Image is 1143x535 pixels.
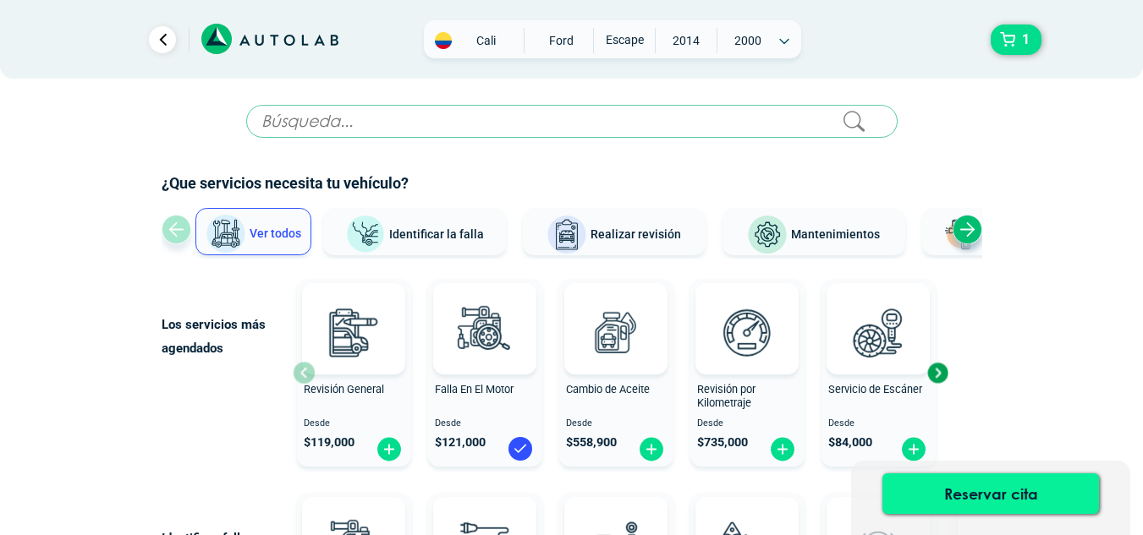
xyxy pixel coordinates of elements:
[822,279,936,467] button: Servicio de Escáner Desde $84,000
[828,435,872,450] span: $ 84,000
[828,383,922,396] span: Servicio de Escáner
[304,435,354,450] span: $ 119,000
[345,215,386,254] img: Identificar la falla
[559,279,673,467] button: Cambio de Aceite Desde $558,900
[769,436,796,462] img: fi_plus-circle2.svg
[435,32,452,49] img: Flag of COLOMBIA
[304,418,404,429] span: Desde
[566,435,617,450] span: $ 558,900
[195,208,311,255] button: Ver todos
[991,25,1041,55] button: 1
[591,227,681,241] span: Realizar revisión
[697,418,798,429] span: Desde
[435,383,514,396] span: Falla En El Motor
[747,215,788,255] img: Mantenimientos
[841,295,915,369] img: escaner-v3.svg
[717,28,778,53] span: 2000
[531,28,591,53] span: FORD
[162,172,982,194] h2: ¿Que servicios necesita tu vehículo?
[435,435,486,450] span: $ 121,000
[328,287,379,337] img: AD0BCuuxAAAAAElFTkSuQmCC
[591,287,641,337] img: AD0BCuuxAAAAAElFTkSuQmCC
[925,360,950,385] div: Next slide
[246,105,898,138] input: Búsqueda...
[1018,25,1034,54] span: 1
[791,227,880,241] span: Mantenimientos
[722,287,772,337] img: AD0BCuuxAAAAAElFTkSuQmCC
[710,295,784,369] img: revision_por_kilometraje-v3.svg
[853,287,904,337] img: AD0BCuuxAAAAAElFTkSuQmCC
[448,295,522,369] img: diagnostic_engine-v3.svg
[579,295,653,369] img: cambio_de_aceite-v3.svg
[723,208,905,255] button: Mantenimientos
[304,383,384,396] span: Revisión General
[456,32,516,49] span: Cali
[507,435,534,462] img: blue-check.svg
[435,418,536,429] span: Desde
[900,436,927,462] img: fi_plus-circle2.svg
[162,313,293,360] p: Los servicios más agendados
[547,215,587,255] img: Realizar revisión
[566,383,650,396] span: Cambio de Aceite
[940,215,981,255] img: Latonería y Pintura
[323,208,506,255] button: Identificar la falla
[376,436,403,462] img: fi_plus-circle2.svg
[149,26,176,53] a: Ir al paso anterior
[697,383,756,410] span: Revisión por Kilometraje
[428,279,542,467] button: Falla En El Motor Desde $121,000
[250,227,301,240] span: Ver todos
[828,418,929,429] span: Desde
[316,295,391,369] img: revision_general-v3.svg
[389,227,484,240] span: Identificar la falla
[459,287,510,337] img: AD0BCuuxAAAAAElFTkSuQmCC
[656,28,716,53] span: 2014
[882,473,1099,514] button: Reservar cita
[206,214,246,254] img: Ver todos
[523,208,706,255] button: Realizar revisión
[690,279,805,467] button: Revisión por Kilometraje Desde $735,000
[697,435,748,450] span: $ 735,000
[638,436,665,462] img: fi_plus-circle2.svg
[566,418,667,429] span: Desde
[594,28,654,52] span: ESCAPE
[297,279,411,467] button: Revisión General Desde $119,000
[953,215,982,244] div: Next slide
